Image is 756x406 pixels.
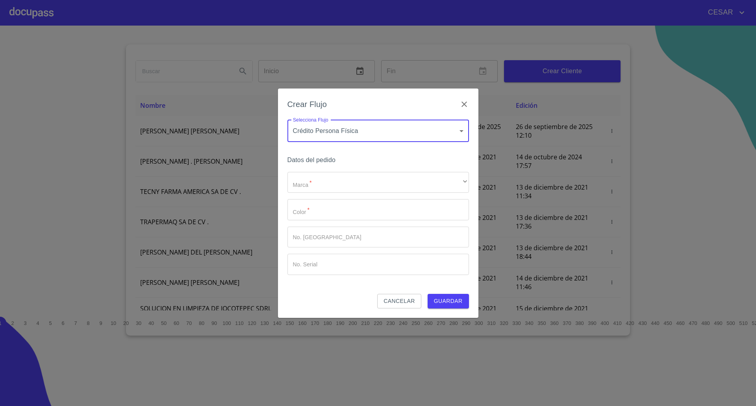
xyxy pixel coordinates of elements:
[428,294,469,308] button: Guardar
[377,294,421,308] button: Cancelar
[434,296,463,306] span: Guardar
[287,120,469,142] div: Crédito Persona Física
[384,296,415,306] span: Cancelar
[287,155,469,166] h6: Datos del pedido
[287,98,327,111] h6: Crear Flujo
[287,172,469,193] div: ​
